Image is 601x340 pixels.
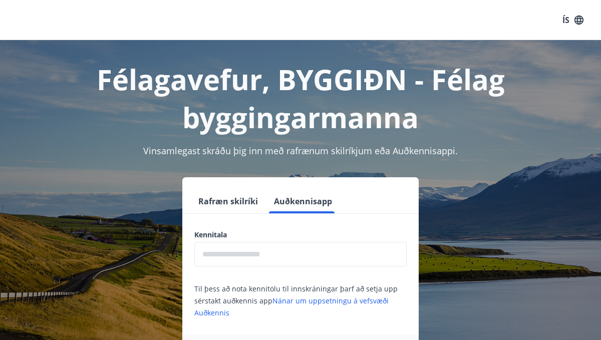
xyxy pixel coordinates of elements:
button: ÍS [557,11,589,29]
span: Til þess að nota kennitölu til innskráningar þarf að setja upp sérstakt auðkennis app [194,284,398,317]
h1: Félagavefur, BYGGIÐN - Félag byggingarmanna [12,60,589,136]
button: Rafræn skilríki [194,189,262,213]
span: Vinsamlegast skráðu þig inn með rafrænum skilríkjum eða Auðkennisappi. [143,145,458,157]
a: Nánar um uppsetningu á vefsvæði Auðkennis [194,296,389,317]
label: Kennitala [194,230,407,240]
button: Auðkennisapp [270,189,336,213]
